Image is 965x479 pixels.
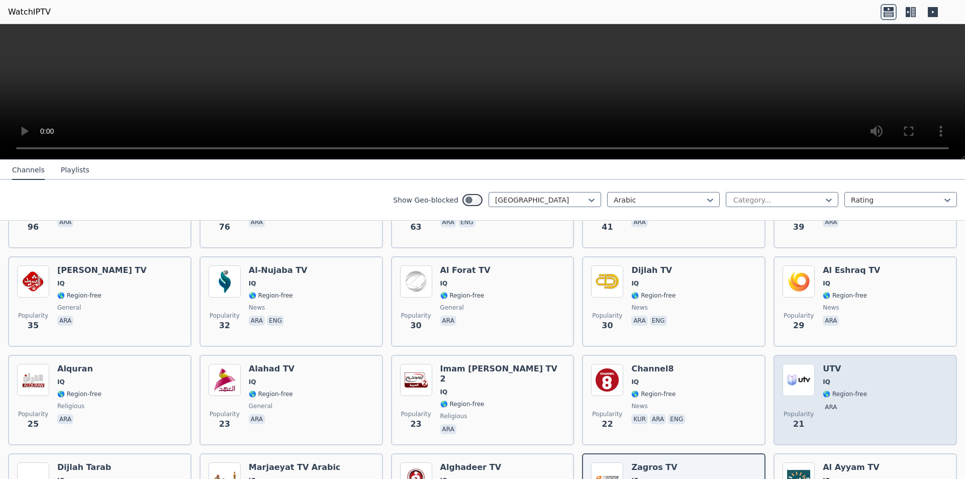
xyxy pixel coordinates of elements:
[591,364,623,396] img: Channel8
[631,279,639,288] span: IQ
[401,312,431,320] span: Popularity
[602,221,613,233] span: 41
[219,320,230,332] span: 32
[57,265,147,275] h6: [PERSON_NAME] TV
[209,364,241,396] img: Alahad TV
[783,265,815,298] img: Al Eshraq TV
[57,390,102,398] span: 🌎 Region-free
[650,414,666,424] p: ara
[18,312,48,320] span: Popularity
[458,217,475,227] p: eng
[410,221,421,233] span: 63
[249,402,272,410] span: general
[793,221,804,233] span: 39
[591,265,623,298] img: Dijlah TV
[267,316,284,326] p: eng
[57,378,65,386] span: IQ
[400,364,432,396] img: Imam Hussein TV 2
[784,410,814,418] span: Popularity
[631,378,639,386] span: IQ
[631,316,647,326] p: ara
[57,414,73,424] p: ara
[28,418,39,430] span: 25
[631,390,675,398] span: 🌎 Region-free
[823,402,839,412] p: ara
[440,412,467,420] span: religious
[440,364,565,384] h6: Imam [PERSON_NAME] TV 2
[631,217,647,227] p: ara
[57,304,81,312] span: general
[209,265,241,298] img: Al-Nujaba TV
[440,316,456,326] p: ara
[8,6,51,18] a: WatchIPTV
[210,312,240,320] span: Popularity
[57,462,111,472] h6: Dijlah Tarab
[28,221,39,233] span: 96
[61,161,89,180] button: Playlists
[440,462,501,472] h6: Alghadeer TV
[400,265,432,298] img: Al Forat TV
[823,217,839,227] p: ara
[631,414,648,424] p: kur
[12,161,45,180] button: Channels
[57,217,73,227] p: ara
[57,364,102,374] h6: Alquran
[440,424,456,434] p: ara
[440,217,456,227] p: ara
[784,312,814,320] span: Popularity
[440,279,448,288] span: IQ
[823,279,830,288] span: IQ
[602,320,613,332] span: 30
[440,292,485,300] span: 🌎 Region-free
[650,316,667,326] p: eng
[410,418,421,430] span: 23
[823,316,839,326] p: ara
[823,390,867,398] span: 🌎 Region-free
[783,364,815,396] img: UTV
[631,402,647,410] span: news
[793,418,804,430] span: 21
[219,221,230,233] span: 76
[18,410,48,418] span: Popularity
[210,410,240,418] span: Popularity
[823,378,830,386] span: IQ
[631,265,675,275] h6: Dijlah TV
[219,418,230,430] span: 23
[440,265,491,275] h6: Al Forat TV
[631,304,647,312] span: news
[249,265,308,275] h6: Al-Nujaba TV
[592,410,622,418] span: Popularity
[249,364,295,374] h6: Alahad TV
[631,364,687,374] h6: Channel8
[410,320,421,332] span: 30
[823,462,879,472] h6: Al Ayyam TV
[631,292,675,300] span: 🌎 Region-free
[249,304,265,312] span: news
[17,265,49,298] img: Al Rasheed TV
[823,265,880,275] h6: Al Eshraq TV
[249,390,293,398] span: 🌎 Region-free
[249,414,265,424] p: ara
[57,316,73,326] p: ara
[823,292,867,300] span: 🌎 Region-free
[823,304,839,312] span: news
[823,364,867,374] h6: UTV
[668,414,685,424] p: eng
[393,195,458,205] label: Show Geo-blocked
[249,217,265,227] p: ara
[249,316,265,326] p: ara
[57,292,102,300] span: 🌎 Region-free
[249,462,341,472] h6: Marjaeyat TV Arabic
[249,378,256,386] span: IQ
[17,364,49,396] img: Alquran
[57,279,65,288] span: IQ
[249,279,256,288] span: IQ
[602,418,613,430] span: 22
[631,462,677,472] h6: Zagros TV
[440,388,448,396] span: IQ
[57,402,84,410] span: religious
[249,292,293,300] span: 🌎 Region-free
[592,312,622,320] span: Popularity
[440,400,485,408] span: 🌎 Region-free
[401,410,431,418] span: Popularity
